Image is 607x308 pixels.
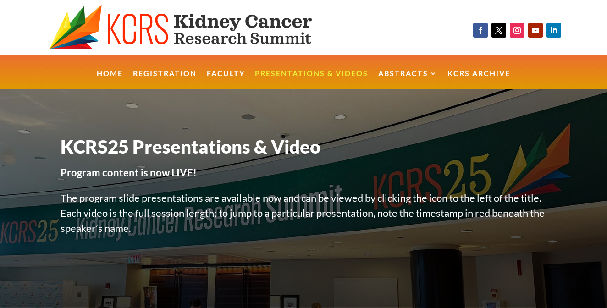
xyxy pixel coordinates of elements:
strong: Program content is now LIVE! [61,166,197,179]
a: Abstracts [378,70,437,90]
p: The program slide presentations are available now and can be viewed by clicking the icon to the l... [61,190,546,246]
span: KCRS25 Presentations & Video [61,136,320,158]
img: KCRS generic logo wide [49,5,344,50]
a: KCRS Archive [447,70,510,90]
a: Faculty [207,70,245,90]
a: Registration [133,70,197,90]
a: Follow on Instagram [510,23,524,38]
a: Follow on Youtube [528,23,543,38]
a: Follow on Facebook [473,23,488,38]
a: Home [97,70,123,90]
a: Presentations & Videos [255,70,368,90]
a: Follow on X [491,23,506,38]
a: Follow on LinkedIn [546,23,561,38]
